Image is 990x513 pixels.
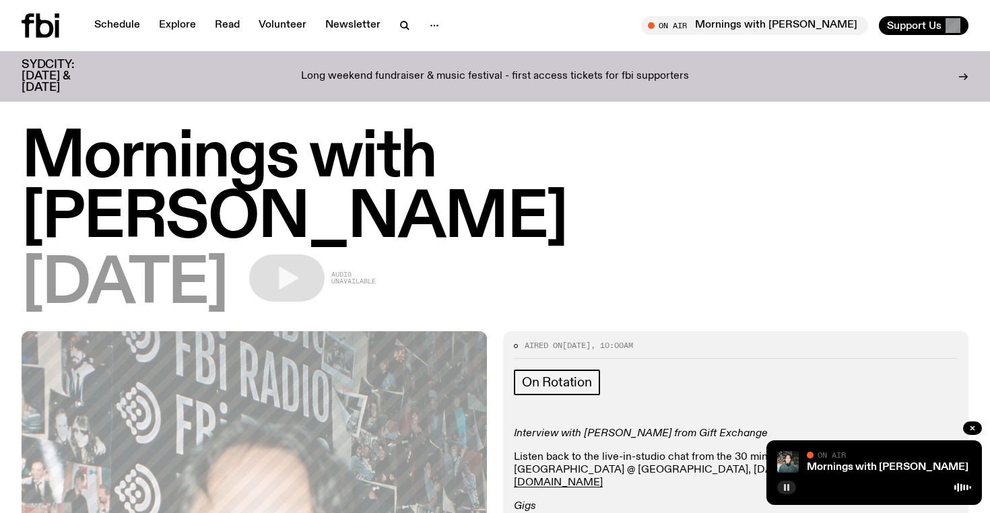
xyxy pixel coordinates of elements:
[331,271,376,285] span: Audio unavailable
[641,16,868,35] button: On AirMornings with [PERSON_NAME]
[879,16,968,35] button: Support Us
[818,450,846,459] span: On Air
[86,16,148,35] a: Schedule
[251,16,315,35] a: Volunteer
[514,370,600,395] a: On Rotation
[887,20,942,32] span: Support Us
[317,16,389,35] a: Newsletter
[301,71,689,83] p: Long weekend fundraiser & music festival - first access tickets for fbi supporters
[807,462,968,473] a: Mornings with [PERSON_NAME]
[151,16,204,35] a: Explore
[591,340,633,351] span: , 10:00am
[207,16,248,35] a: Read
[514,451,958,490] p: Listen back to the live-in-studio chat from the 30 minute mark, and get tix to [GEOGRAPHIC_DATA] ...
[514,428,768,439] em: Interview with [PERSON_NAME] from Gift Exchange
[22,59,108,94] h3: SYDCITY: [DATE] & [DATE]
[522,375,592,390] span: On Rotation
[22,254,228,315] span: [DATE]
[525,340,562,351] span: Aired on
[562,340,591,351] span: [DATE]
[22,128,968,249] h1: Mornings with [PERSON_NAME]
[777,451,799,473] img: Radio presenter Ben Hansen sits in front of a wall of photos and an fbi radio sign. Film photo. B...
[514,501,536,512] em: Gigs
